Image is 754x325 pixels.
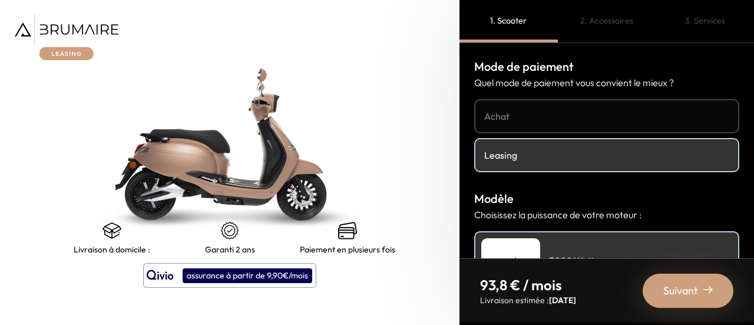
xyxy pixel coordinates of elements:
p: Livraison estimée : [480,294,576,306]
h3: Mode de paiement [474,58,739,75]
p: Garanti 2 ans [205,245,255,254]
h4: 3000 Watts [549,254,615,268]
img: Brumaire Leasing [15,15,118,60]
img: right-arrow-2.png [703,285,713,294]
a: Achat [474,99,739,133]
p: Choisissez la puissance de votre moteur : [474,208,739,222]
img: shipping.png [102,221,121,240]
p: Quel mode de paiement vous convient le mieux ? [474,75,739,90]
h4: Achat [484,109,729,123]
span: Suivant [663,283,698,299]
div: assurance à partir de 9,90€/mois [183,268,312,283]
img: certificat-de-garantie.png [220,221,239,240]
p: Livraison à domicile : [74,245,150,254]
h4: Leasing [484,148,729,162]
img: credit-cards.png [338,221,357,240]
p: 93,8 € / mois [480,275,576,294]
span: [DATE] [549,295,576,306]
img: Scooter Leasing [481,238,540,297]
button: assurance à partir de 9,90€/mois [143,263,316,288]
p: Paiement en plusieurs fois [300,245,395,254]
h3: Modèle [474,190,739,208]
img: logo qivio [147,268,174,283]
